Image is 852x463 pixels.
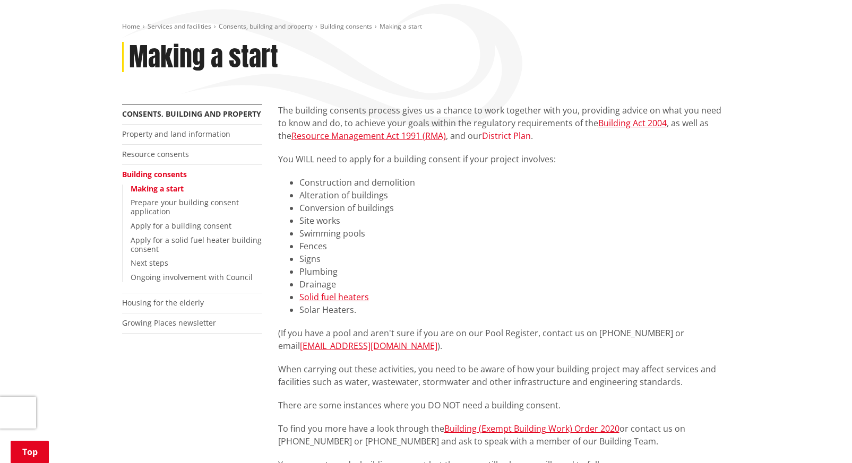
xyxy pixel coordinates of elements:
[131,235,262,254] a: Apply for a solid fuel heater building consent​
[278,153,730,165] p: You WILL need to apply for a building consent if your project involves:
[598,117,667,129] a: Building Act 2004
[122,109,261,119] a: Consents, building and property
[148,22,211,31] a: Services and facilities
[278,422,730,448] p: To find you more have a look through the or contact us on [PHONE_NUMBER] or [PHONE_NUMBER] and as...
[380,22,422,31] span: Making a start
[219,22,313,31] a: Consents, building and property
[299,303,730,316] li: Solar Heaters.
[444,423,619,434] a: Building (Exempt Building Work) Order 2020
[299,252,730,265] li: Signs
[320,22,372,31] a: Building consents
[122,22,140,31] a: Home
[299,227,730,240] li: Swimming pools
[131,197,239,216] a: Prepare your building consent application
[278,399,730,412] p: There are some instances where you DO NOT need a building consent.
[299,278,730,291] li: Drainage
[11,441,49,463] a: Top
[131,221,231,231] a: Apply for a building consent
[122,318,216,328] a: Growing Places newsletter
[122,149,189,159] a: Resource consents
[299,214,730,227] li: Site works
[299,291,369,303] a: Solid fuel heaters
[299,265,730,278] li: Plumbing
[131,272,253,282] a: Ongoing involvement with Council
[299,176,730,189] li: Construction and demolition
[300,340,437,352] a: [EMAIL_ADDRESS][DOMAIN_NAME]
[129,42,278,73] h1: Making a start
[131,258,168,268] a: Next steps
[299,202,730,214] li: Conversion of buildings
[278,327,730,352] p: (If you have a pool and aren't sure if you are on our Pool Register, contact us on [PHONE_NUMBER]...
[122,169,187,179] a: Building consents
[131,184,184,194] a: Making a start
[299,240,730,252] li: Fences
[122,298,204,308] a: Housing for the elderly
[122,22,730,31] nav: breadcrumb
[482,130,531,142] a: District Plan
[299,189,730,202] li: Alteration of buildings
[291,130,446,142] a: Resource Management Act 1991 (RMA)
[803,418,841,457] iframe: Messenger Launcher
[278,104,730,142] p: The building consents process gives us a chance to work together with you, providing advice on wh...
[278,363,730,388] p: When carrying out these activities, you need to be aware of how your building project may affect ...
[122,129,230,139] a: Property and land information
